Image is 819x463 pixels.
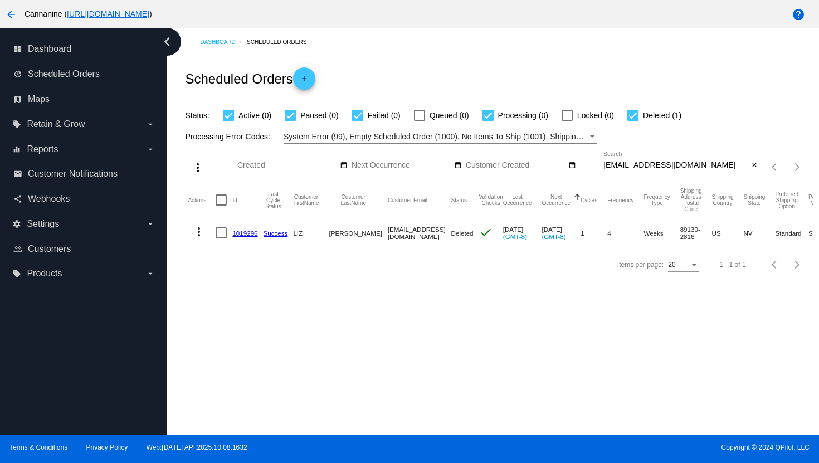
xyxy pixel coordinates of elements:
button: Change sorting for CustomerEmail [388,197,427,203]
input: Next Occurrence [352,161,452,170]
i: arrow_drop_down [146,145,155,154]
button: Change sorting for Status [451,197,467,203]
mat-cell: NV [744,217,776,249]
span: Retain & Grow [27,119,85,129]
button: Change sorting for CustomerFirstName [293,194,319,206]
mat-icon: check [479,226,493,239]
span: Dashboard [28,44,71,54]
button: Change sorting for LastProcessingCycleId [264,191,284,209]
h2: Scheduled Orders [185,67,315,90]
div: 1 - 1 of 1 [719,261,745,269]
span: Processing Error Codes: [185,132,270,141]
span: Failed (0) [368,109,401,122]
a: people_outline Customers [13,240,155,258]
mat-cell: [DATE] [503,217,542,249]
span: Scheduled Orders [28,69,100,79]
button: Change sorting for Cycles [581,197,597,203]
i: people_outline [13,245,22,254]
button: Change sorting for ShippingCountry [712,194,734,206]
a: Terms & Conditions [9,443,67,451]
a: share Webhooks [13,190,155,208]
button: Change sorting for LastOccurrenceUtc [503,194,532,206]
span: Active (0) [238,109,271,122]
a: update Scheduled Orders [13,65,155,83]
button: Change sorting for Frequency [607,197,633,203]
span: Webhooks [28,194,70,204]
span: Products [27,269,62,279]
mat-cell: Standard [775,217,808,249]
a: Success [264,230,288,237]
span: Status: [185,111,209,120]
i: chevron_left [158,33,176,51]
span: Queued (0) [430,109,469,122]
input: Created [237,161,338,170]
a: dashboard Dashboard [13,40,155,58]
a: email Customer Notifications [13,165,155,183]
div: Items per page: [617,261,664,269]
mat-icon: date_range [340,161,348,170]
span: Paused (0) [300,109,338,122]
mat-header-cell: Actions [188,183,216,217]
span: Copyright © 2024 QPilot, LLC [419,443,810,451]
i: arrow_drop_down [146,120,155,129]
mat-icon: help [792,8,805,21]
i: equalizer [12,145,21,154]
button: Clear [749,160,760,172]
button: Change sorting for ShippingState [744,194,766,206]
a: (GMT-8) [542,233,565,240]
mat-icon: arrow_back [4,8,18,21]
a: map Maps [13,90,155,108]
button: Change sorting for PreferredShippingOption [775,191,798,209]
button: Change sorting for CustomerLastName [329,194,378,206]
mat-cell: US [712,217,744,249]
i: local_offer [12,120,21,129]
i: arrow_drop_down [146,269,155,278]
mat-header-cell: Validation Checks [479,183,503,217]
button: Previous page [764,254,786,276]
button: Change sorting for Id [232,197,237,203]
button: Change sorting for NextOccurrenceUtc [542,194,571,206]
mat-select: Items per page: [668,261,699,269]
span: Cannanine ( ) [25,9,152,18]
mat-cell: [DATE] [542,217,581,249]
span: Reports [27,144,58,154]
a: Scheduled Orders [247,33,316,51]
i: local_offer [12,269,21,278]
mat-icon: add [298,75,311,88]
i: arrow_drop_down [146,220,155,228]
a: Web:[DATE] API:2025.10.08.1632 [147,443,247,451]
i: update [13,70,22,79]
mat-cell: Weeks [643,217,680,249]
mat-select: Filter by Processing Error Codes [284,130,597,144]
button: Next page [786,254,808,276]
span: Settings [27,219,59,229]
mat-icon: date_range [568,161,576,170]
i: settings [12,220,21,228]
span: Deleted (1) [643,109,681,122]
mat-cell: 1 [581,217,607,249]
i: share [13,194,22,203]
button: Next page [786,156,808,178]
span: Maps [28,94,50,104]
mat-cell: [EMAIL_ADDRESS][DOMAIN_NAME] [388,217,451,249]
mat-icon: more_vert [191,161,204,174]
mat-cell: LIZ [293,217,329,249]
mat-icon: close [750,161,758,170]
button: Change sorting for FrequencyType [643,194,670,206]
mat-icon: more_vert [192,225,206,238]
input: Customer Created [466,161,566,170]
mat-icon: date_range [454,161,462,170]
i: map [13,95,22,104]
mat-cell: 89130-2816 [680,217,712,249]
a: (GMT-8) [503,233,527,240]
span: Processing (0) [498,109,548,122]
a: Dashboard [200,33,247,51]
input: Search [603,161,749,170]
a: Privacy Policy [86,443,128,451]
span: Customer Notifications [28,169,118,179]
mat-cell: [PERSON_NAME] [329,217,388,249]
mat-cell: 4 [607,217,643,249]
button: Previous page [764,156,786,178]
a: 1019296 [232,230,257,237]
span: 20 [668,261,675,269]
